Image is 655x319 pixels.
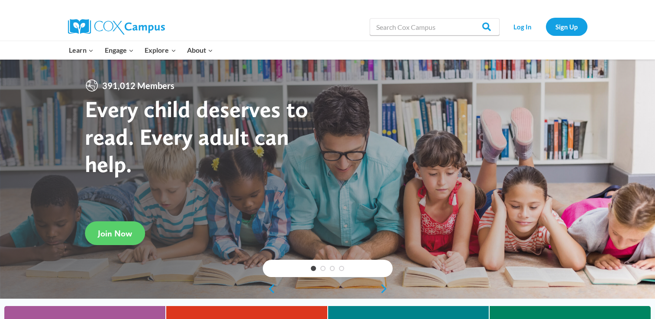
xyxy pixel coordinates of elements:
nav: Secondary Navigation [504,18,587,35]
a: 3 [330,266,335,271]
nav: Primary Navigation [64,41,219,59]
a: 4 [339,266,344,271]
span: Explore [145,45,176,56]
a: Sign Up [546,18,587,35]
a: 1 [311,266,316,271]
a: Log In [504,18,542,35]
a: previous [263,284,276,294]
span: 391,012 Members [99,79,178,93]
a: next [380,284,393,294]
div: content slider buttons [263,280,393,297]
span: Join Now [98,228,132,239]
input: Search Cox Campus [370,18,500,35]
span: About [187,45,213,56]
img: Cox Campus [68,19,165,35]
span: Learn [69,45,94,56]
span: Engage [105,45,134,56]
a: Join Now [85,221,145,245]
strong: Every child deserves to read. Every adult can help. [85,95,308,178]
a: 2 [320,266,326,271]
